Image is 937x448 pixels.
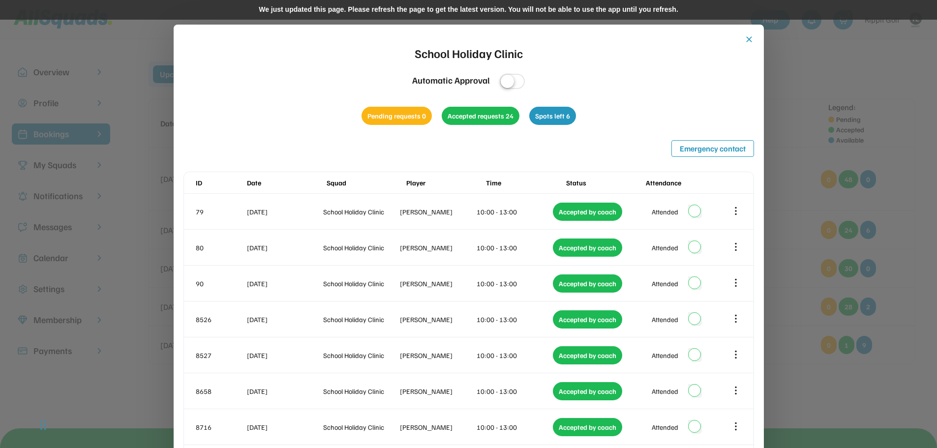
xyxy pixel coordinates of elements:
[652,314,678,325] div: Attended
[671,140,754,157] button: Emergency contact
[196,178,245,188] div: ID
[196,314,245,325] div: 8526
[486,178,564,188] div: Time
[323,314,398,325] div: School Holiday Clinic
[477,207,551,217] div: 10:00 - 13:00
[400,350,475,360] div: [PERSON_NAME]
[652,422,678,432] div: Attended
[477,242,551,253] div: 10:00 - 13:00
[553,382,622,400] div: Accepted by coach
[196,207,245,217] div: 79
[442,107,519,125] div: Accepted requests 24
[323,278,398,289] div: School Holiday Clinic
[247,178,325,188] div: Date
[477,278,551,289] div: 10:00 - 13:00
[400,314,475,325] div: [PERSON_NAME]
[247,386,322,396] div: [DATE]
[652,386,678,396] div: Attended
[323,422,398,432] div: School Holiday Clinic
[400,422,475,432] div: [PERSON_NAME]
[400,278,475,289] div: [PERSON_NAME]
[553,310,622,329] div: Accepted by coach
[247,278,322,289] div: [DATE]
[362,107,432,125] div: Pending requests 0
[196,242,245,253] div: 80
[566,178,644,188] div: Status
[323,350,398,360] div: School Holiday Clinic
[247,314,322,325] div: [DATE]
[412,74,490,87] div: Automatic Approval
[477,314,551,325] div: 10:00 - 13:00
[652,350,678,360] div: Attended
[196,278,245,289] div: 90
[652,278,678,289] div: Attended
[744,34,754,44] button: close
[652,207,678,217] div: Attended
[323,207,398,217] div: School Holiday Clinic
[477,422,551,432] div: 10:00 - 13:00
[415,44,523,62] div: School Holiday Clinic
[400,207,475,217] div: [PERSON_NAME]
[553,274,622,293] div: Accepted by coach
[247,422,322,432] div: [DATE]
[477,350,551,360] div: 10:00 - 13:00
[400,386,475,396] div: [PERSON_NAME]
[323,386,398,396] div: School Holiday Clinic
[327,178,404,188] div: Squad
[646,178,724,188] div: Attendance
[247,242,322,253] div: [DATE]
[553,203,622,221] div: Accepted by coach
[400,242,475,253] div: [PERSON_NAME]
[553,239,622,257] div: Accepted by coach
[247,207,322,217] div: [DATE]
[477,386,551,396] div: 10:00 - 13:00
[323,242,398,253] div: School Holiday Clinic
[406,178,484,188] div: Player
[529,107,576,125] div: Spots left 6
[553,346,622,364] div: Accepted by coach
[247,350,322,360] div: [DATE]
[652,242,678,253] div: Attended
[553,418,622,436] div: Accepted by coach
